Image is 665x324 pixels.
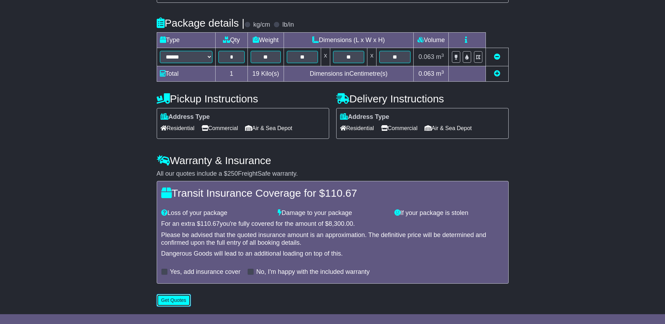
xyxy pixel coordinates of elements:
label: Address Type [161,113,210,121]
h4: Warranty & Insurance [157,155,509,166]
td: 1 [215,66,248,82]
td: Volume [414,33,449,48]
span: Air & Sea Depot [425,123,472,134]
h4: Pickup Instructions [157,93,329,104]
td: Dimensions in Centimetre(s) [284,66,414,82]
td: Dimensions (L x W x H) [284,33,414,48]
div: Damage to your package [274,209,391,217]
sup: 3 [441,69,444,75]
label: Address Type [340,113,389,121]
div: Loss of your package [158,209,274,217]
a: Remove this item [494,53,500,60]
h4: Delivery Instructions [336,93,509,104]
span: Commercial [202,123,238,134]
label: lb/in [282,21,294,29]
span: Air & Sea Depot [245,123,292,134]
a: Add new item [494,70,500,77]
button: Get Quotes [157,294,191,306]
span: 110.67 [201,220,220,227]
div: For an extra $ you're fully covered for the amount of $ . [161,220,504,228]
div: Please be advised that the quoted insurance amount is an approximation. The definitive price will... [161,231,504,247]
h4: Transit Insurance Coverage for $ [161,187,504,199]
label: No, I'm happy with the included warranty [256,268,370,276]
div: Dangerous Goods will lead to an additional loading on top of this. [161,250,504,258]
span: 250 [228,170,238,177]
span: m [436,53,444,60]
span: m [436,70,444,77]
td: Type [157,33,215,48]
h4: Package details | [157,17,245,29]
span: Commercial [381,123,418,134]
label: kg/cm [253,21,270,29]
span: 0.063 [419,70,434,77]
td: x [321,48,330,66]
span: 0.063 [419,53,434,60]
span: Residential [340,123,374,134]
span: 19 [252,70,259,77]
td: Kilo(s) [248,66,284,82]
label: Yes, add insurance cover [170,268,240,276]
span: 110.67 [325,187,357,199]
span: 8,300.00 [328,220,353,227]
span: Residential [161,123,195,134]
td: Total [157,66,215,82]
td: Weight [248,33,284,48]
td: x [367,48,376,66]
sup: 3 [441,53,444,58]
div: If your package is stolen [391,209,508,217]
td: Qty [215,33,248,48]
div: All our quotes include a $ FreightSafe warranty. [157,170,509,178]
